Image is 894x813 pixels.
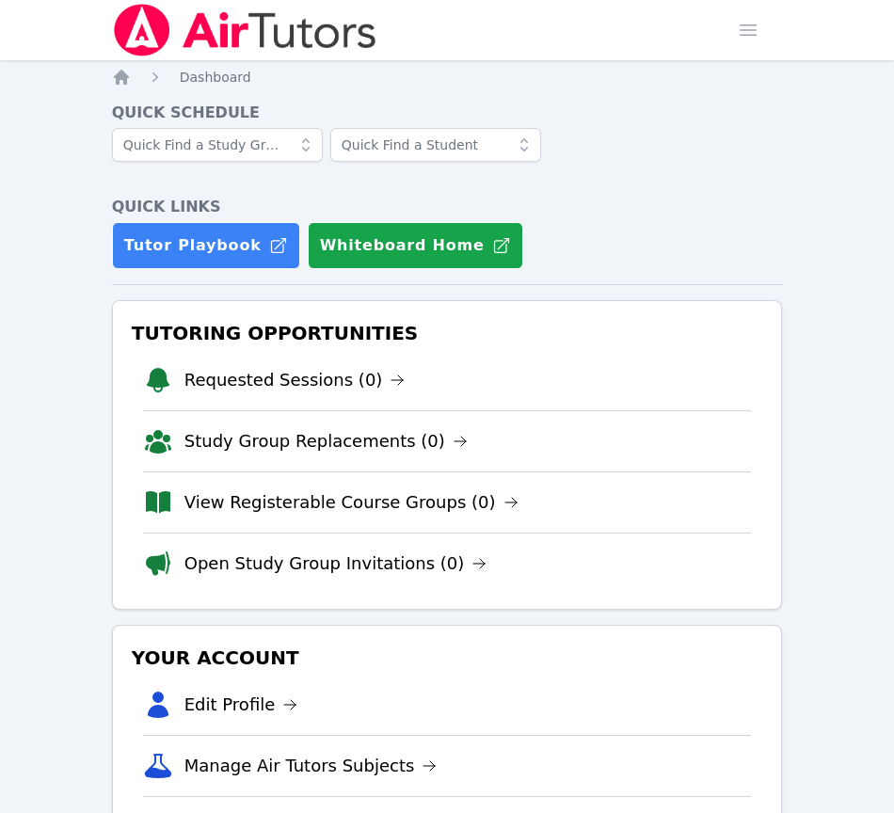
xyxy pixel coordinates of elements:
[184,550,487,577] a: Open Study Group Invitations (0)
[112,196,783,218] h4: Quick Links
[184,428,468,454] a: Study Group Replacements (0)
[184,489,519,516] a: View Registerable Course Groups (0)
[184,367,406,393] a: Requested Sessions (0)
[128,641,767,675] h3: Your Account
[330,128,541,162] input: Quick Find a Student
[112,222,300,269] a: Tutor Playbook
[112,4,378,56] img: Air Tutors
[180,70,251,85] span: Dashboard
[180,68,251,87] a: Dashboard
[112,128,323,162] input: Quick Find a Study Group
[308,222,523,269] button: Whiteboard Home
[184,753,438,779] a: Manage Air Tutors Subjects
[112,68,783,87] nav: Breadcrumb
[112,102,783,124] h4: Quick Schedule
[184,692,298,718] a: Edit Profile
[128,316,767,350] h3: Tutoring Opportunities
